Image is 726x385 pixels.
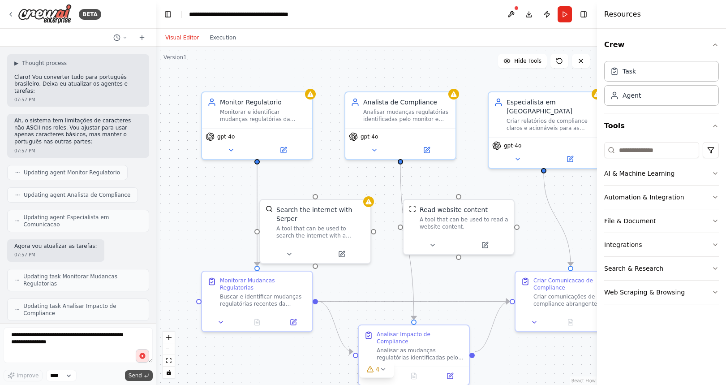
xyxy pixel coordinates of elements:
[318,297,510,306] g: Edge from 17353a81-f568-46ff-ac0e-d9625444955e to 709ba357-762c-43e9-94c8-01cdb9153c71
[14,60,67,67] button: ▶Thought process
[220,277,307,291] div: Monitorar Mudancas Regulatorias
[504,142,521,149] span: gpt-4o
[23,303,142,317] span: Updating task Analisar Impacto de Compliance
[344,91,456,160] div: Analista de ComplianceAnalisar mudanças regulatórias identificadas pelo monitor e determinar seu ...
[220,98,307,107] div: Monitor Regulatorio
[475,297,510,356] g: Edge from 2e25e1b7-239e-48c1-9dd6-764f47149811 to 709ba357-762c-43e9-94c8-01cdb9153c71
[533,293,620,307] div: Criar comunicações de compliance abrangentes porém acessíveis baseadas na análise regulatória. Pr...
[238,317,276,328] button: No output available
[110,32,131,43] button: Switch to previous chat
[204,32,241,43] button: Execution
[604,233,719,256] button: Integrations
[163,343,175,355] button: zoom out
[514,57,541,65] span: Hide Tools
[434,371,465,381] button: Open in side panel
[163,332,175,343] button: zoom in
[23,273,142,287] span: Updating task Monitorar Mudancas Regulatorias
[253,164,262,266] g: Edge from ca675b47-3589-47ca-adbc-1c695bedba22 to 17353a81-f568-46ff-ac0e-d9625444955e
[14,251,97,258] div: 07:57 PM
[377,331,464,345] div: Analisar Impacto de Compliance
[498,54,547,68] button: Hide Tools
[276,205,365,223] div: Search the internet with Serper
[129,372,142,379] span: Send
[604,186,719,209] button: Automation & Integration
[604,209,719,233] button: File & Document
[160,32,204,43] button: Visual Editor
[515,271,627,332] div: Criar Comunicacao de ComplianceCriar comunicações de compliance abrangentes porém acessíveis base...
[604,113,719,138] button: Tools
[14,60,18,67] span: ▶
[396,164,418,320] g: Edge from 2b045625-12cf-4d47-a2d5-0130e3e9d6b3 to 2e25e1b7-239e-48c1-9dd6-764f47149811
[163,367,175,378] button: toggle interactivity
[591,317,622,328] button: Open in side panel
[539,173,575,266] g: Edge from cdec471e-5964-4eba-95fd-339db4f3666a to 709ba357-762c-43e9-94c8-01cdb9153c71
[507,117,593,132] div: Criar relatórios de compliance claros e acionáveis para as partes interessadas da {rede_farmacias...
[360,361,394,378] button: 4
[14,74,142,95] p: Claro! Vou converter tudo para português brasileiro. Deixa eu atualizar os agentes e tarefas:
[401,145,452,156] button: Open in side panel
[507,98,593,116] div: Especialista em [GEOGRAPHIC_DATA]
[24,169,120,176] span: Updating agent Monitor Regulatorio
[17,372,39,379] span: Improve
[276,225,365,239] div: A tool that can be used to search the internet with a search_query. Supports different search typ...
[189,10,290,19] nav: breadcrumb
[14,117,142,145] p: Ah, o sistema tem limitações de caracteres não-ASCII nos roles. Vou ajustar para usar apenas cara...
[259,199,371,264] div: SerperDevToolSearch the internet with SerperA tool that can be used to search the internet with a...
[24,191,130,199] span: Updating agent Analista de Compliance
[163,54,187,61] div: Version 1
[14,243,97,250] p: Agora vou atualizar as tarefas:
[623,67,636,76] div: Task
[125,370,153,381] button: Send
[361,133,378,140] span: gpt-4o
[220,293,307,307] div: Buscar e identificar mudanças regulatórias recentes da ANVISA, CFF (Conselho Federal de Farmácia)...
[163,332,175,378] div: React Flow controls
[136,349,149,363] button: Click to stop recording
[14,96,142,103] div: 07:57 PM
[545,154,595,164] button: Open in side panel
[420,205,488,214] div: Read website content
[533,277,620,291] div: Criar Comunicacao de Compliance
[623,91,641,100] div: Agent
[488,91,600,169] div: Especialista em [GEOGRAPHIC_DATA]Criar relatórios de compliance claros e acionáveis para as parte...
[604,162,719,185] button: AI & Machine Learning
[552,317,590,328] button: No output available
[14,147,142,154] div: 07:57 PM
[377,347,464,361] div: Analisar as mudanças regulatórias identificadas pelo monitor e determinar seu impacto operacional...
[135,32,149,43] button: Start a new chat
[363,108,450,123] div: Analisar mudanças regulatórias identificadas pelo monitor e determinar seu impacto específico nas...
[420,216,508,230] div: A tool that can be used to read a website content.
[220,108,307,123] div: Monitorar e identificar mudanças regulatórias da ANVISA, CFF (Conselho Federal de Farmácia) e vig...
[22,60,67,67] span: Thought process
[162,8,174,21] button: Hide left sidebar
[316,249,367,260] button: Open in side panel
[278,317,309,328] button: Open in side panel
[604,57,719,113] div: Crew
[201,271,313,332] div: Monitorar Mudancas RegulatoriasBuscar e identificar mudanças regulatórias recentes da ANVISA, CFF...
[18,4,72,24] img: Logo
[266,205,273,212] img: SerperDevTool
[79,9,101,20] div: BETA
[258,145,309,156] button: Open in side panel
[201,91,313,160] div: Monitor RegulatorioMonitorar e identificar mudanças regulatórias da ANVISA, CFF (Conselho Federal...
[395,371,433,381] button: No output available
[604,32,719,57] button: Crew
[23,214,142,228] span: Updating agent Especialista em Comunicacao
[409,205,416,212] img: ScrapeWebsiteTool
[604,9,641,20] h4: Resources
[403,199,515,255] div: ScrapeWebsiteToolRead website contentA tool that can be used to read a website content.
[318,297,353,356] g: Edge from 17353a81-f568-46ff-ac0e-d9625444955e to 2e25e1b7-239e-48c1-9dd6-764f47149811
[604,138,719,311] div: Tools
[604,281,719,304] button: Web Scraping & Browsing
[604,257,719,280] button: Search & Research
[460,240,510,251] button: Open in side panel
[376,365,380,374] span: 4
[577,8,590,21] button: Hide right sidebar
[571,378,596,383] a: React Flow attribution
[363,98,450,107] div: Analista de Compliance
[217,133,235,140] span: gpt-4o
[4,370,43,381] button: Improve
[163,355,175,367] button: fit view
